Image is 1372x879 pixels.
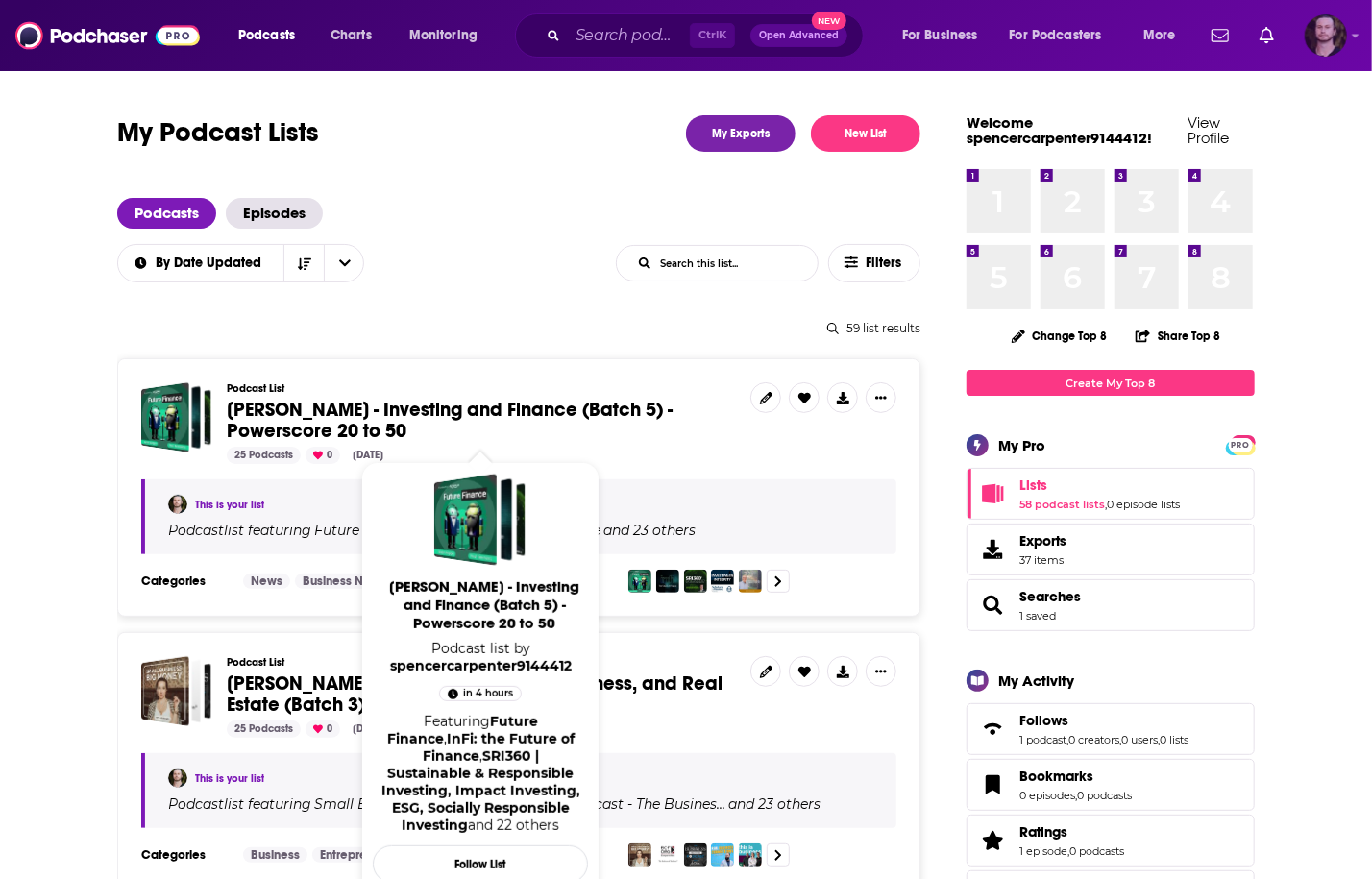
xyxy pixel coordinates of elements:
input: Search podcasts, credits, & more... [568,20,690,51]
span: , [1067,844,1069,858]
img: spencercarpenter9144412 [168,769,187,788]
a: [PERSON_NAME] - Investing and Finance (Batch 5) - Powerscore 20 to 50 [227,400,735,442]
div: Featuring and 22 others [380,713,580,834]
a: Ratings [973,827,1012,854]
span: PRO [1229,438,1252,452]
div: Podcast list featuring [168,795,873,813]
span: Exports [1019,532,1066,549]
img: spencercarpenter9144412 [168,495,187,514]
span: , [479,747,482,765]
h3: Podcast List [227,656,735,669]
span: Bookmarks [1019,768,1093,785]
a: 1 podcast [1019,733,1066,746]
img: BCF ORG Podcast - The Business of Business [656,843,679,867]
span: Follows [967,703,1255,755]
span: Bookmarks [967,759,1255,811]
div: [DATE] [345,447,391,464]
span: , [1066,733,1068,746]
img: Real Business Connections [711,843,734,867]
span: By Date Updated [156,256,268,270]
span: Exports [973,536,1012,563]
div: 25 Podcasts [227,720,301,738]
a: Charts [318,20,383,51]
div: My Activity [998,671,1074,690]
span: , [444,730,447,747]
div: [DATE] [345,720,391,738]
span: , [1158,733,1160,746]
h3: Podcast List [227,382,735,395]
button: Filters [828,244,920,282]
a: Ryan Floyd - Investing and Finance (Batch 5) - Powerscore 20 to 50 [434,474,527,566]
img: Business Mentor Podcast [684,843,707,867]
a: 0 episodes [1019,789,1075,802]
button: Sort Direction [283,245,324,281]
h1: My Podcast Lists [117,115,319,152]
a: 58 podcast lists [1019,498,1105,511]
a: Searches [973,592,1012,619]
a: Future Finance [311,523,417,538]
span: Podcasts [117,198,216,229]
a: PRO [1229,437,1252,452]
span: For Podcasters [1010,22,1102,49]
span: Podcasts [238,22,295,49]
a: 0 podcasts [1069,844,1124,858]
div: 0 [306,447,340,464]
h3: Categories [141,574,228,589]
a: Lists [1019,476,1180,494]
a: Episodes [226,198,323,229]
a: Bookmarks [973,771,1012,798]
div: Podcast list featuring [168,522,873,539]
span: [PERSON_NAME] - Investing and Finance (Batch 5) - Powerscore 20 to 50 [377,577,592,632]
a: News [243,574,290,589]
div: My Pro [998,436,1045,454]
a: Bookmarks [1019,768,1132,785]
a: My Exports [686,115,796,152]
a: Show notifications dropdown [1204,19,1237,52]
a: Show notifications dropdown [1252,19,1282,52]
a: Business News [295,574,381,589]
span: Charts [331,22,372,49]
a: 0 episode lists [1107,498,1180,511]
a: 1 saved [1019,609,1056,623]
img: User Profile [1305,14,1347,57]
button: open menu [324,245,364,281]
span: Ratings [967,815,1255,867]
span: , [1119,733,1121,746]
div: Search podcasts, credits, & more... [533,13,882,58]
img: The Sustainable Finance Podcast [739,570,762,593]
h4: Future Finance [314,523,417,538]
a: BCF ORG Podcast - The Busines… [497,796,725,812]
span: For Business [902,22,978,49]
span: Open Advanced [759,31,839,40]
button: open menu [396,20,502,51]
button: Share Top 8 [1135,317,1221,354]
button: open menu [889,20,1002,51]
span: Monitoring [409,22,478,49]
div: 59 list results [117,321,920,335]
a: Future Finance [387,713,538,747]
a: spencercarpenter9144412 [390,657,572,674]
a: Welcome spencercarpenter9144412! [967,113,1152,147]
a: Podchaser - Follow, Share and Rate Podcasts [15,17,200,54]
button: open menu [997,20,1130,51]
a: Small Business Big Money [311,796,494,812]
a: 0 users [1121,733,1158,746]
img: this is business [739,843,762,867]
span: Podcast list by [373,640,588,674]
button: Change Top 8 [1000,324,1119,348]
span: Follows [1019,712,1068,729]
a: This is your list [195,499,264,511]
a: Create My Top 8 [967,370,1255,396]
a: [PERSON_NAME] - Financial Freedom, Business, and Real Estate (Batch 3) - Powerscore 20 to 50 [227,673,735,716]
a: Searches [1019,588,1081,605]
h4: Small Business Big Money [314,796,494,812]
a: Whitney Hutten - Financial Freedom, Business, and Real Estate (Batch 3) - Powerscore 20 to 50 [141,656,211,726]
a: 0 creators [1068,733,1119,746]
img: InFi: the Future of Finance [656,570,679,593]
